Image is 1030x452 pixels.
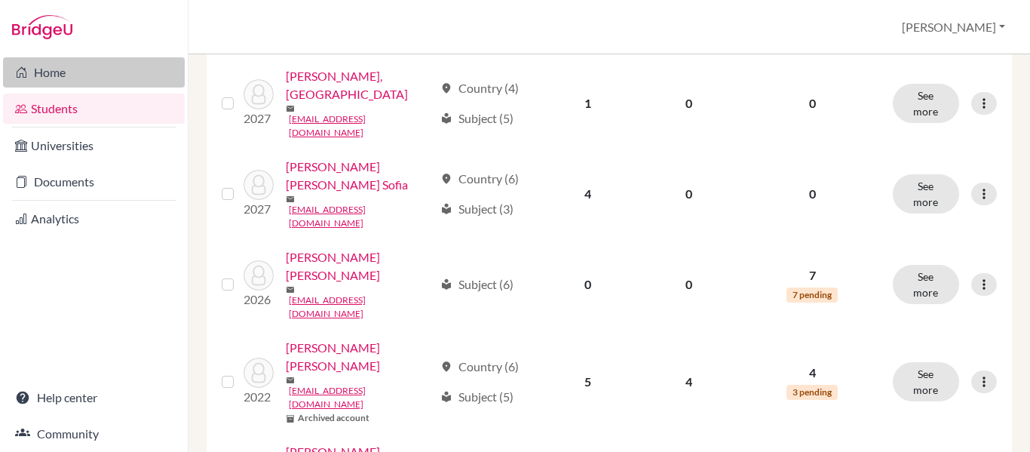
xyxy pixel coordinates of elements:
[893,265,959,304] button: See more
[3,57,185,88] a: Home
[244,109,274,128] p: 2027
[3,383,185,413] a: Help center
[298,411,369,425] b: Archived account
[440,275,513,294] div: Subject (6)
[244,260,274,291] img: Calderon Pena, Valeria Sofia
[538,58,637,149] td: 1
[893,84,959,123] button: See more
[440,170,519,188] div: Country (6)
[3,131,185,161] a: Universities
[289,294,434,321] a: [EMAIL_ADDRESS][DOMAIN_NAME]
[440,391,452,403] span: local_library
[440,82,452,94] span: location_on
[244,79,274,109] img: Borjas Hurtado, Sofia
[286,195,295,204] span: mail
[440,278,452,291] span: local_library
[538,330,637,434] td: 5
[286,376,295,385] span: mail
[244,388,274,406] p: 2022
[893,362,959,401] button: See more
[12,15,72,39] img: Bridge-U
[440,173,452,185] span: location_on
[3,419,185,449] a: Community
[286,67,434,103] a: [PERSON_NAME], [GEOGRAPHIC_DATA]
[893,174,959,214] button: See more
[3,94,185,124] a: Students
[440,388,513,406] div: Subject (5)
[750,94,875,112] p: 0
[244,291,274,309] p: 2026
[538,149,637,239] td: 4
[440,358,519,376] div: Country (6)
[3,167,185,197] a: Documents
[637,58,741,149] td: 0
[244,200,274,218] p: 2027
[440,109,513,128] div: Subject (5)
[286,158,434,194] a: [PERSON_NAME] [PERSON_NAME] Sofia
[289,203,434,230] a: [EMAIL_ADDRESS][DOMAIN_NAME]
[289,112,434,140] a: [EMAIL_ADDRESS][DOMAIN_NAME]
[895,13,1012,42] button: [PERSON_NAME]
[286,414,295,423] span: inventory_2
[637,239,741,330] td: 0
[440,112,452,125] span: local_library
[750,185,875,203] p: 0
[3,204,185,234] a: Analytics
[440,79,519,97] div: Country (4)
[244,358,274,388] img: Choi Aguilar, Hae-Jeong Sofia
[750,266,875,284] p: 7
[286,285,295,294] span: mail
[244,170,274,200] img: Calderon Garcia, Angelica Sofia
[750,364,875,382] p: 4
[440,200,513,218] div: Subject (3)
[440,203,452,215] span: local_library
[786,385,838,400] span: 3 pending
[440,361,452,373] span: location_on
[786,287,838,303] span: 7 pending
[286,339,434,375] a: [PERSON_NAME] [PERSON_NAME]
[289,384,434,411] a: [EMAIL_ADDRESS][DOMAIN_NAME]
[637,330,741,434] td: 4
[538,239,637,330] td: 0
[637,149,741,239] td: 0
[286,104,295,113] span: mail
[286,248,434,284] a: [PERSON_NAME] [PERSON_NAME]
